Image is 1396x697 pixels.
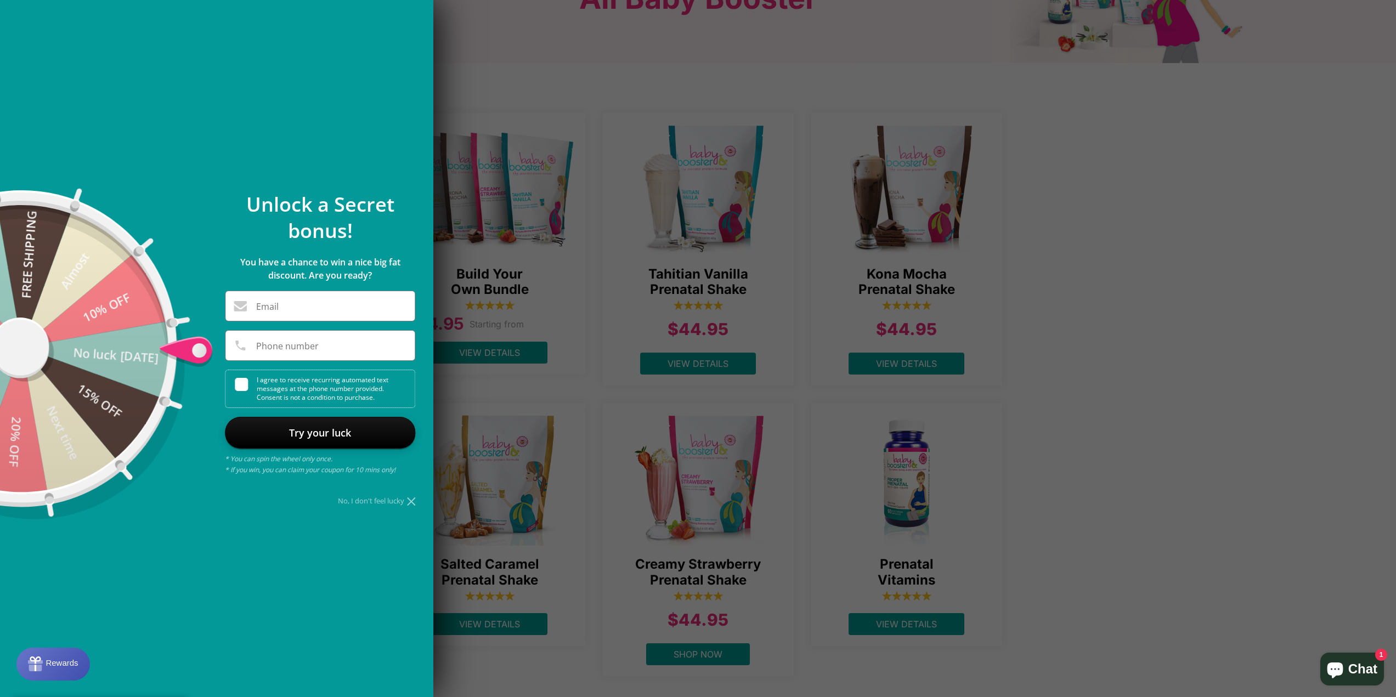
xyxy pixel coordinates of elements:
[225,256,415,282] p: You have a chance to win a nice big fat discount. Are you ready?
[16,648,90,681] button: Rewards
[235,370,415,407] div: I agree to receive recurring automated text messages at the phone number provided. Consent is not...
[225,191,415,244] p: Unlock a Secret bonus!
[1317,653,1387,688] inbox-online-store-chat: Shopify online store chat
[256,342,319,350] label: Phone number
[29,10,61,20] span: Rewards
[225,497,415,505] div: No, I don't feel lucky
[225,464,415,475] p: * If you win, you can claim your coupon for 10 mins only!
[225,454,415,464] p: * You can spin the wheel only once.
[256,302,279,311] label: Email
